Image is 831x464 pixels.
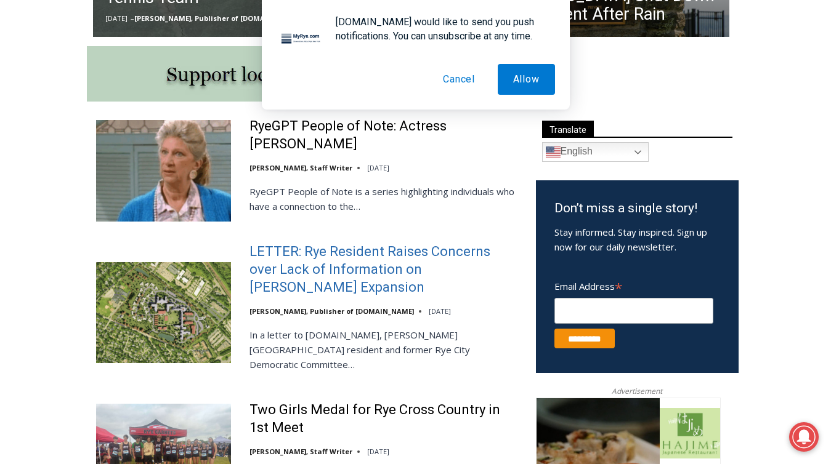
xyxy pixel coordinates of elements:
[546,145,561,159] img: en
[428,64,490,95] button: Cancel
[367,447,389,456] time: [DATE]
[429,306,451,316] time: [DATE]
[296,119,597,153] a: Intern @ [DOMAIN_NAME]
[599,385,675,397] span: Advertisement
[4,127,121,174] span: Open Tues. - Sun. [PHONE_NUMBER]
[498,64,555,95] button: Allow
[127,77,181,147] div: "[PERSON_NAME]'s draw is the fine variety of pristine raw fish kept on hand"
[367,163,389,172] time: [DATE]
[554,274,713,296] label: Email Address
[326,15,555,43] div: [DOMAIN_NAME] would like to send you push notifications. You can unsubscribe at any time.
[249,401,520,436] a: Two Girls Medal for Rye Cross Country in 1st Meet
[96,262,231,363] img: LETTER: Rye Resident Raises Concerns over Lack of Information on Osborn Expansion
[249,327,520,372] p: In a letter to [DOMAIN_NAME], [PERSON_NAME][GEOGRAPHIC_DATA] resident and former Rye City Democra...
[1,124,124,153] a: Open Tues. - Sun. [PHONE_NUMBER]
[249,306,414,316] a: [PERSON_NAME], Publisher of [DOMAIN_NAME]
[542,121,594,137] span: Translate
[277,15,326,64] img: notification icon
[249,184,520,214] p: RyeGPT People of Note is a series highlighting individuals who have a connection to the…
[96,120,231,221] img: RyeGPT People of Note: Actress Liz Sheridan
[249,118,520,153] a: RyeGPT People of Note: Actress [PERSON_NAME]
[249,163,352,172] a: [PERSON_NAME], Staff Writer
[322,122,571,150] span: Intern @ [DOMAIN_NAME]
[542,142,649,162] a: English
[554,225,720,254] p: Stay informed. Stay inspired. Sign up now for our daily newsletter.
[311,1,582,119] div: "We would have speakers with experience in local journalism speak to us about their experiences a...
[249,243,520,296] a: LETTER: Rye Resident Raises Concerns over Lack of Information on [PERSON_NAME] Expansion
[249,447,352,456] a: [PERSON_NAME], Staff Writer
[554,199,720,218] h3: Don’t miss a single story!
